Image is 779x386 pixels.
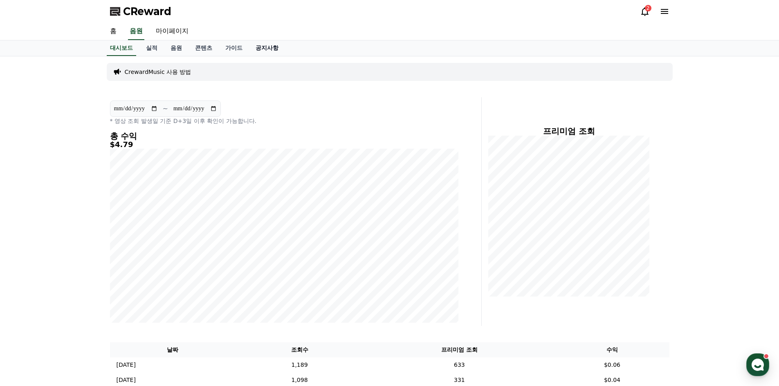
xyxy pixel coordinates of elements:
[488,127,650,136] h4: 프리미엄 조회
[110,342,236,357] th: 날짜
[149,23,195,40] a: 마이페이지
[125,68,191,76] a: CrewardMusic 사용 방법
[555,342,669,357] th: 수익
[75,272,85,278] span: 대화
[103,23,123,40] a: 홈
[640,7,650,16] a: 2
[110,141,458,149] h5: $4.79
[139,40,164,56] a: 실적
[364,342,555,357] th: 프리미엄 조회
[2,259,54,279] a: 홈
[117,361,136,369] p: [DATE]
[164,40,189,56] a: 음원
[26,271,31,278] span: 홈
[110,117,458,125] p: * 영상 조회 발생일 기준 D+3일 이후 확인이 가능합니다.
[555,357,669,373] td: $0.06
[249,40,285,56] a: 공지사항
[236,342,364,357] th: 조회수
[106,259,157,279] a: 설정
[163,104,168,114] p: ~
[189,40,219,56] a: 콘텐츠
[110,132,458,141] h4: 총 수익
[110,5,171,18] a: CReward
[54,259,106,279] a: 대화
[117,376,136,384] p: [DATE]
[128,23,144,40] a: 음원
[236,357,364,373] td: 1,189
[107,40,136,56] a: 대시보드
[126,271,136,278] span: 설정
[645,5,651,11] div: 2
[364,357,555,373] td: 633
[219,40,249,56] a: 가이드
[123,5,171,18] span: CReward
